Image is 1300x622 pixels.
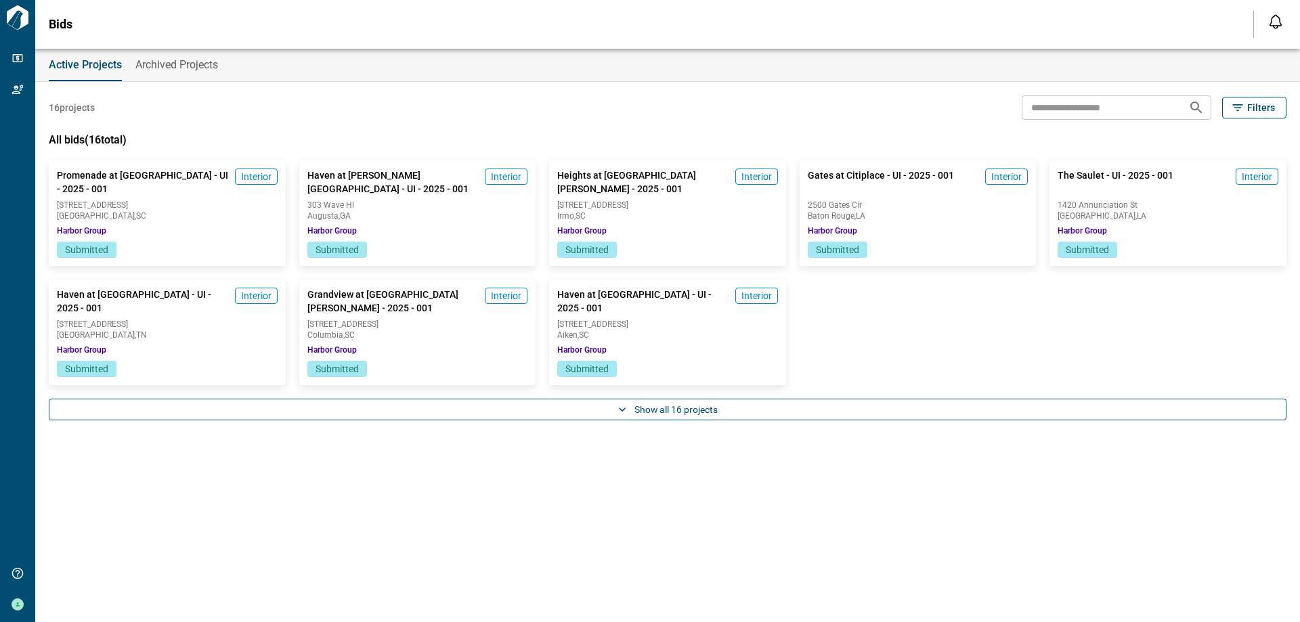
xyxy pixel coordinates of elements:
button: Open notification feed [1265,11,1286,32]
span: Submitted [565,244,609,255]
span: Interior [241,170,272,183]
span: Harbor Group [57,345,106,355]
span: [STREET_ADDRESS] [57,320,278,328]
span: Haven at [PERSON_NAME][GEOGRAPHIC_DATA] - UI - 2025 - 001 [307,169,480,196]
span: Interior [491,170,521,183]
span: Heights at [GEOGRAPHIC_DATA][PERSON_NAME] - 2025 - 001 [557,169,730,196]
span: Baton Rouge , LA [808,212,1028,220]
span: Grandview at [GEOGRAPHIC_DATA][PERSON_NAME] - 2025 - 001 [307,288,480,315]
span: Interior [241,289,272,303]
span: Submitted [316,363,359,374]
span: 303 Wave Hl [307,201,528,209]
span: 16 projects [49,101,95,114]
div: base tabs [35,49,1300,81]
span: Interior [991,170,1022,183]
span: Harbor Group [307,225,357,236]
span: [GEOGRAPHIC_DATA] , TN [57,331,278,339]
span: Promenade at [GEOGRAPHIC_DATA] - UI - 2025 - 001 [57,169,230,196]
span: 2500 Gates Cir [808,201,1028,209]
span: Interior [741,170,772,183]
span: Augusta , GA [307,212,528,220]
button: Show all 16 projects [49,399,1286,420]
span: Active Projects [49,58,122,72]
span: Harbor Group [307,345,357,355]
span: Bids [49,18,72,31]
span: Submitted [65,363,108,374]
span: Haven at [GEOGRAPHIC_DATA] - UI - 2025 - 001 [57,288,230,315]
span: Interior [491,289,521,303]
span: [GEOGRAPHIC_DATA] , LA [1058,212,1278,220]
span: Submitted [565,363,609,374]
span: Submitted [1066,244,1109,255]
span: [STREET_ADDRESS] [557,320,778,328]
span: Harbor Group [57,225,106,236]
button: Filters [1222,97,1286,118]
span: Harbor Group [808,225,857,236]
span: Archived Projects [135,58,218,72]
span: Irmo , SC [557,212,778,220]
span: [STREET_ADDRESS] [57,201,278,209]
span: Gates at Citiplace - UI - 2025 - 001 [808,169,954,196]
span: [GEOGRAPHIC_DATA] , SC [57,212,278,220]
span: Columbia , SC [307,331,528,339]
button: Search projects [1183,94,1210,121]
span: [STREET_ADDRESS] [557,201,778,209]
span: The Saulet - UI - 2025 - 001 [1058,169,1173,196]
span: Interior [741,289,772,303]
span: Filters [1247,101,1275,114]
span: 1420 Annunciation St [1058,201,1278,209]
span: Submitted [316,244,359,255]
span: Interior [1242,170,1272,183]
span: All bids ( 16 total) [49,133,127,146]
span: Haven at [GEOGRAPHIC_DATA] - UI - 2025 - 001 [557,288,730,315]
span: Aiken , SC [557,331,778,339]
span: Harbor Group [1058,225,1107,236]
span: Harbor Group [557,225,607,236]
span: Harbor Group [557,345,607,355]
span: Submitted [816,244,859,255]
span: Submitted [65,244,108,255]
span: [STREET_ADDRESS] [307,320,528,328]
